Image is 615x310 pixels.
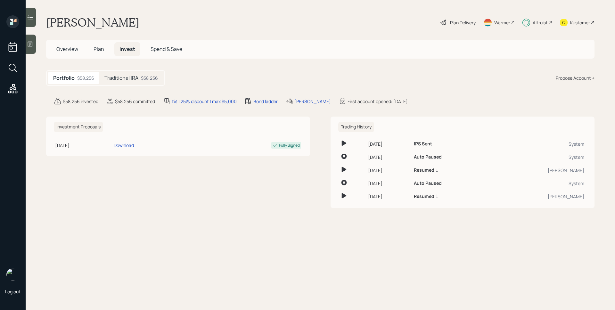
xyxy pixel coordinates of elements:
[368,193,409,200] div: [DATE]
[533,19,548,26] div: Altruist
[414,141,432,147] h6: IPS Sent
[6,268,19,281] img: james-distasi-headshot.png
[368,167,409,174] div: [DATE]
[54,122,103,132] h6: Investment Proposals
[5,289,20,295] div: Log out
[491,193,584,200] div: [PERSON_NAME]
[77,75,94,81] div: $58,256
[172,98,237,105] div: 1% | 25% discount | max $5,000
[53,75,75,81] h5: Portfolio
[414,154,442,160] h6: Auto Paused
[348,98,408,105] div: First account opened: [DATE]
[55,142,111,149] div: [DATE]
[414,194,434,199] h6: Resumed
[450,19,476,26] div: Plan Delivery
[556,75,594,81] div: Propose Account +
[46,15,139,29] h1: [PERSON_NAME]
[151,45,182,53] span: Spend & Save
[491,180,584,187] div: System
[141,75,158,81] div: $58,256
[253,98,278,105] div: Bond ladder
[494,19,510,26] div: Warmer
[56,45,78,53] span: Overview
[491,167,584,174] div: [PERSON_NAME]
[114,142,134,149] div: Download
[104,75,138,81] h5: Traditional IRA
[368,180,409,187] div: [DATE]
[414,167,434,173] h6: Resumed
[279,143,300,148] div: Fully Signed
[368,141,409,147] div: [DATE]
[338,122,374,132] h6: Trading History
[491,141,584,147] div: System
[368,154,409,160] div: [DATE]
[63,98,98,105] div: $58,256 invested
[119,45,135,53] span: Invest
[570,19,590,26] div: Kustomer
[491,154,584,160] div: System
[414,181,442,186] h6: Auto Paused
[294,98,331,105] div: [PERSON_NAME]
[94,45,104,53] span: Plan
[115,98,155,105] div: $58,256 committed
